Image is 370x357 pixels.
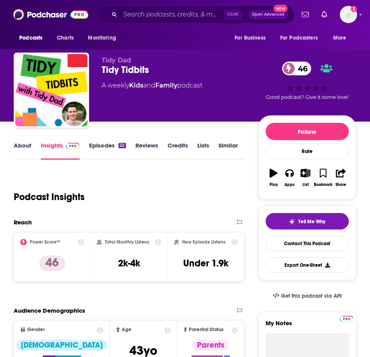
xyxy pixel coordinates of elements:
a: Episodes22 [89,142,126,160]
img: Podchaser Pro [66,143,80,149]
h2: Power Score™ [30,239,60,245]
button: Show profile menu [340,6,357,23]
div: [DEMOGRAPHIC_DATA] [16,340,108,351]
a: Contact This Podcast [266,236,349,251]
a: Lists [197,142,209,160]
div: 46Good podcast? Give it some love! [258,56,356,105]
h2: Reach [14,219,32,226]
a: Pro website [340,315,354,322]
div: Search podcasts, credits, & more... [98,5,295,24]
h2: New Episode Listens [182,239,225,245]
button: Bookmark [313,164,333,192]
button: Play [266,164,282,192]
img: User Profile [340,6,357,23]
img: Podchaser Pro [340,316,354,322]
span: 46 [290,62,312,75]
button: open menu [14,31,53,46]
label: My Notes [266,319,349,333]
div: Rate [266,143,349,159]
a: Show notifications dropdown [299,8,312,21]
span: Monitoring [88,33,116,44]
span: Open Advanced [252,13,284,16]
a: Kids [129,82,143,89]
button: Follow [266,123,349,140]
a: 46 [282,62,312,75]
button: open menu [82,31,126,46]
button: tell me why sparkleTell Me Why [266,213,349,229]
span: Age [122,327,131,332]
button: Apps [282,164,298,192]
a: Charts [52,31,78,46]
div: Apps [284,182,295,187]
button: open menu [275,31,329,46]
span: For Podcasters [280,33,318,44]
div: Bookmark [314,182,332,187]
a: Similar [219,142,238,160]
div: Parents [192,340,229,351]
img: Tidy Tidbits [15,54,87,126]
div: List [303,182,309,187]
span: Ctrl K [224,9,242,20]
button: Export One-Sheet [266,257,349,273]
span: Podcasts [19,33,42,44]
div: 22 [118,143,126,148]
a: Reviews [135,142,158,160]
input: Search podcasts, credits, & more... [120,8,224,21]
a: InsightsPodchaser Pro [41,142,80,160]
img: Podchaser - Follow, Share and Rate Podcasts [13,7,88,22]
a: Family [155,82,177,89]
span: Get this podcast via API [281,293,342,299]
span: and [143,82,155,89]
h1: Podcast Insights [14,191,85,203]
a: Show notifications dropdown [318,8,330,21]
span: Logged in as GregKubie [340,6,357,23]
button: List [297,164,313,192]
h3: 2k-4k [118,257,140,269]
div: A weekly podcast [102,81,202,90]
button: open menu [328,31,356,46]
span: Tidy Dad [102,56,131,64]
a: Credits [168,142,188,160]
button: Share [333,164,349,192]
h2: Total Monthly Listens [105,239,149,245]
span: Tell Me Why [298,219,325,225]
a: About [14,142,31,160]
svg: Add a profile image [351,6,357,12]
span: Charts [57,33,74,44]
p: 46 [39,255,65,271]
div: Play [270,182,278,187]
span: Parental Status [189,327,224,332]
button: open menu [229,31,275,46]
span: Gender [27,327,45,332]
a: Get this podcast via API [266,286,348,306]
h2: Audience Demographics [14,307,85,314]
span: Good podcast? Give it some love! [266,94,348,100]
span: For Business [235,33,266,44]
span: More [333,33,346,44]
span: New [273,5,288,12]
button: Open AdvancedNew [248,10,288,19]
img: tell me why sparkle [289,219,295,225]
h3: Under 1.9k [183,257,228,269]
div: Share [335,182,346,187]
